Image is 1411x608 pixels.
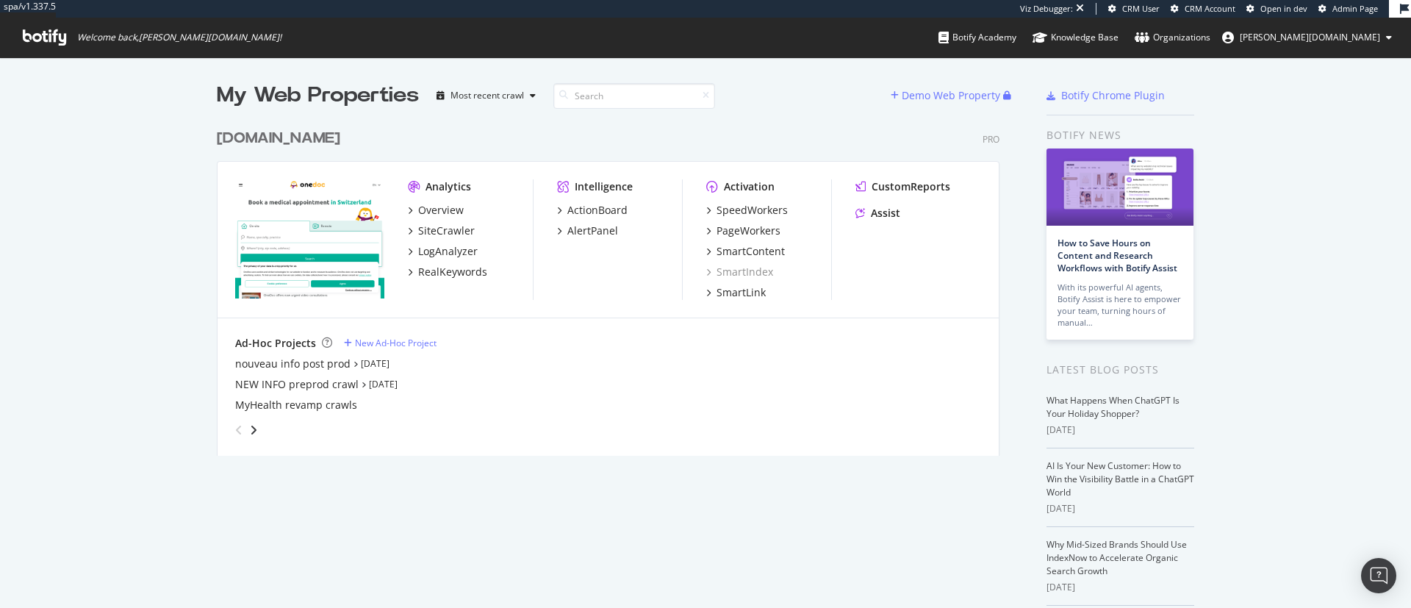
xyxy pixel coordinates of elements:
[1046,394,1180,420] a: What Happens When ChatGPT Is Your Holiday Shopper?
[1260,3,1307,14] span: Open in dev
[235,398,357,412] a: MyHealth revamp crawls
[575,179,633,194] div: Intelligence
[418,203,464,218] div: Overview
[706,223,780,238] a: PageWorkers
[369,378,398,390] a: [DATE]
[217,81,419,110] div: My Web Properties
[872,179,950,194] div: CustomReports
[235,377,359,392] a: NEW INFO preprod crawl
[938,30,1016,45] div: Botify Academy
[418,223,475,238] div: SiteCrawler
[724,179,775,194] div: Activation
[235,336,316,351] div: Ad-Hoc Projects
[717,285,766,300] div: SmartLink
[1046,423,1194,437] div: [DATE]
[567,203,628,218] div: ActionBoard
[902,88,1000,103] div: Demo Web Property
[1046,149,1193,226] img: How to Save Hours on Content and Research Workflows with Botify Assist
[408,265,487,279] a: RealKeywords
[871,206,900,221] div: Assist
[1046,127,1194,143] div: Botify news
[235,357,351,371] a: nouveau info post prod
[567,223,618,238] div: AlertPanel
[717,203,788,218] div: SpeedWorkers
[1046,362,1194,378] div: Latest Blog Posts
[1033,18,1119,57] a: Knowledge Base
[408,203,464,218] a: Overview
[1246,3,1307,15] a: Open in dev
[355,337,437,349] div: New Ad-Hoc Project
[408,223,475,238] a: SiteCrawler
[557,223,618,238] a: AlertPanel
[1135,30,1210,45] div: Organizations
[1240,31,1380,43] span: jenny.ren
[1046,459,1194,498] a: AI Is Your New Customer: How to Win the Visibility Battle in a ChatGPT World
[408,244,478,259] a: LogAnalyzer
[1210,26,1404,49] button: [PERSON_NAME][DOMAIN_NAME]
[706,203,788,218] a: SpeedWorkers
[229,418,248,442] div: angle-left
[418,244,478,259] div: LogAnalyzer
[426,179,471,194] div: Analytics
[855,179,950,194] a: CustomReports
[1171,3,1235,15] a: CRM Account
[717,223,780,238] div: PageWorkers
[248,423,259,437] div: angle-right
[557,203,628,218] a: ActionBoard
[1046,538,1187,577] a: Why Mid-Sized Brands Should Use IndexNow to Accelerate Organic Search Growth
[1361,558,1396,593] div: Open Intercom Messenger
[450,91,524,100] div: Most recent crawl
[217,128,346,149] a: [DOMAIN_NAME]
[938,18,1016,57] a: Botify Academy
[1020,3,1073,15] div: Viz Debugger:
[1046,581,1194,594] div: [DATE]
[983,133,999,146] div: Pro
[706,285,766,300] a: SmartLink
[1061,88,1165,103] div: Botify Chrome Plugin
[235,179,384,298] img: onedoc.ch
[717,244,785,259] div: SmartContent
[706,244,785,259] a: SmartContent
[1058,237,1177,274] a: How to Save Hours on Content and Research Workflows with Botify Assist
[1046,502,1194,515] div: [DATE]
[77,32,281,43] span: Welcome back, [PERSON_NAME][DOMAIN_NAME] !
[553,83,715,109] input: Search
[1058,282,1182,329] div: With its powerful AI agents, Botify Assist is here to empower your team, turning hours of manual…
[217,110,1011,456] div: grid
[891,89,1003,101] a: Demo Web Property
[855,206,900,221] a: Assist
[1185,3,1235,14] span: CRM Account
[706,265,773,279] a: SmartIndex
[1122,3,1160,14] span: CRM User
[1108,3,1160,15] a: CRM User
[418,265,487,279] div: RealKeywords
[1033,30,1119,45] div: Knowledge Base
[891,84,1003,107] button: Demo Web Property
[344,337,437,349] a: New Ad-Hoc Project
[1318,3,1378,15] a: Admin Page
[1332,3,1378,14] span: Admin Page
[361,357,389,370] a: [DATE]
[1046,88,1165,103] a: Botify Chrome Plugin
[431,84,542,107] button: Most recent crawl
[217,128,340,149] div: [DOMAIN_NAME]
[1135,18,1210,57] a: Organizations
